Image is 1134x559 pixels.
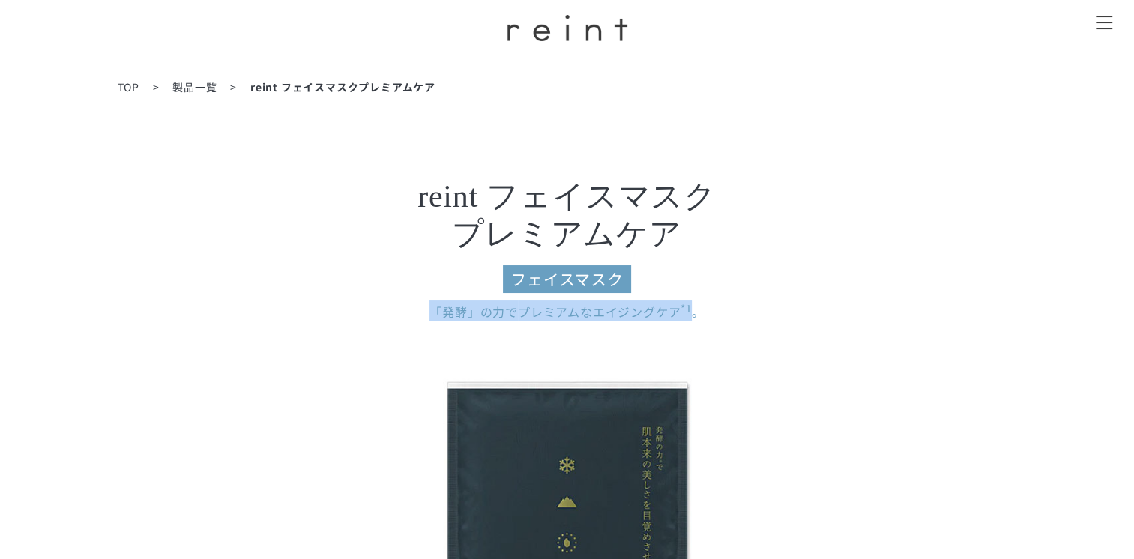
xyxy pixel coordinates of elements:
[118,79,139,94] a: TOP
[503,265,632,293] span: フェイスマスク
[268,300,867,321] dd: 「発酵」の力で プレミアムなエイジングケア 。
[268,178,867,293] h3: reint フェイスマスク プレミアムケア
[507,15,627,41] img: ロゴ
[172,79,217,94] a: 製品一覧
